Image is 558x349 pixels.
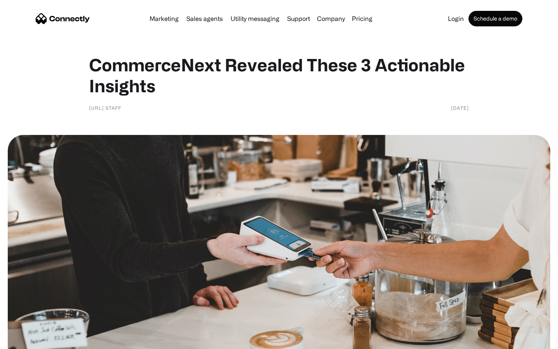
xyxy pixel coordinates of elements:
[89,104,121,112] div: [URL] Staff
[468,11,522,26] a: Schedule a demo
[445,16,467,22] a: Login
[284,16,313,22] a: Support
[317,13,345,24] div: Company
[451,104,469,112] div: [DATE]
[183,16,226,22] a: Sales agents
[227,16,282,22] a: Utility messaging
[349,16,375,22] a: Pricing
[89,54,469,96] h1: CommerceNext Revealed These 3 Actionable Insights
[8,335,46,346] aside: Language selected: English
[15,335,46,346] ul: Language list
[146,16,182,22] a: Marketing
